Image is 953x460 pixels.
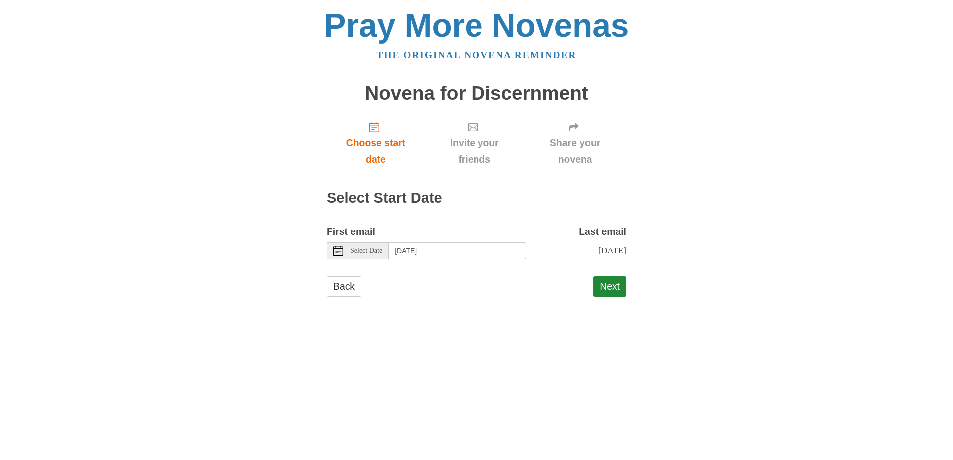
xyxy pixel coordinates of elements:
a: Share your novena [524,114,626,173]
a: Back [327,276,361,297]
a: Pray More Novenas [324,7,629,44]
span: Share your novena [534,135,616,168]
span: Select Date [350,247,382,254]
span: [DATE] [598,245,626,255]
h2: Select Start Date [327,190,626,206]
a: The original novena reminder [377,50,577,60]
h1: Novena for Discernment [327,83,626,104]
label: Last email [579,224,626,240]
label: First email [327,224,375,240]
a: Choose start date [327,114,425,173]
a: Invite your friends [425,114,524,173]
span: Invite your friends [435,135,514,168]
button: Next [593,276,626,297]
span: Choose start date [337,135,415,168]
